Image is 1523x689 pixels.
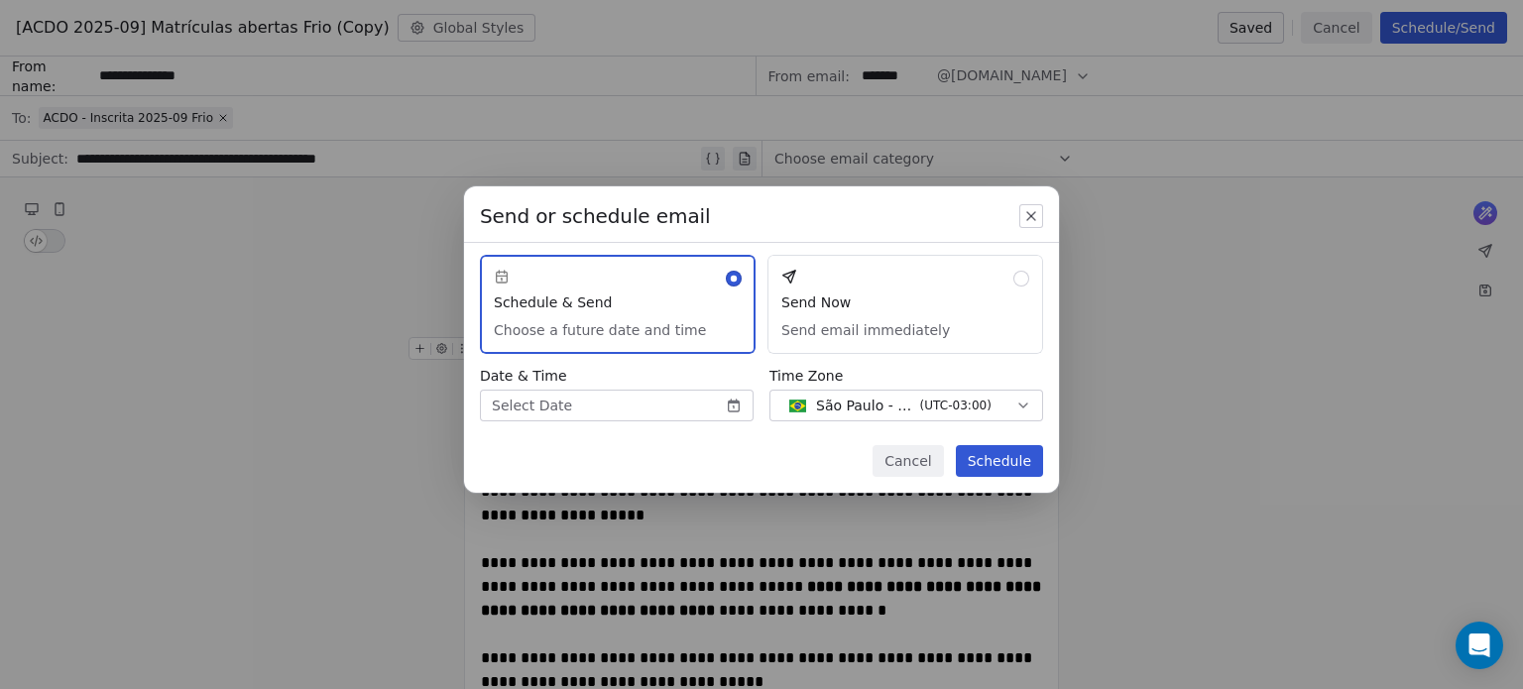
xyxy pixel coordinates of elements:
[492,396,572,416] span: Select Date
[480,202,711,230] span: Send or schedule email
[769,390,1043,421] button: São Paulo - BRT(UTC-03:00)
[480,366,754,386] span: Date & Time
[873,445,943,477] button: Cancel
[480,390,754,421] button: Select Date
[769,366,1043,386] span: Time Zone
[816,396,912,415] span: São Paulo - BRT
[920,397,992,414] span: ( UTC-03:00 )
[956,445,1043,477] button: Schedule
